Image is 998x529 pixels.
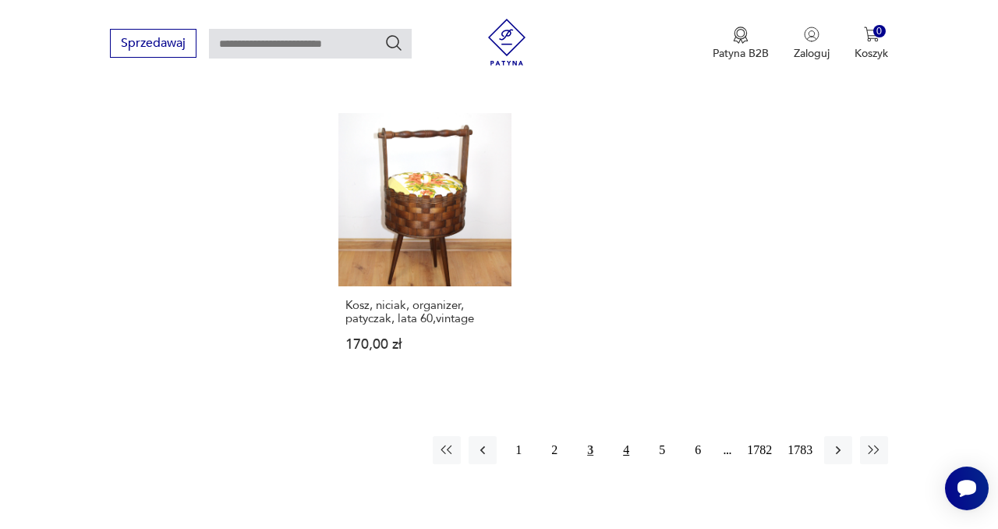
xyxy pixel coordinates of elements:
iframe: Smartsupp widget button [945,467,989,510]
button: 4 [612,436,640,464]
p: 170,00 zł [345,338,504,351]
img: Patyna - sklep z meblami i dekoracjami vintage [483,19,530,66]
p: Patyna B2B [713,46,769,61]
a: Kosz, niciak, organizer, patyczak, lata 60,vintageKosz, niciak, organizer, patyczak, lata 60,vint... [338,113,511,382]
button: 2 [540,436,568,464]
button: 1783 [784,436,816,464]
button: Sprzedawaj [110,29,196,58]
div: 0 [873,25,887,38]
a: Sprzedawaj [110,39,196,50]
h3: Kosz, niciak, organizer, patyczak, lata 60,vintage [345,299,504,325]
a: Ikona medaluPatyna B2B [713,27,769,61]
button: 1 [504,436,533,464]
img: Ikona medalu [733,27,748,44]
p: Zaloguj [794,46,830,61]
button: 3 [576,436,604,464]
button: Patyna B2B [713,27,769,61]
button: 0Koszyk [855,27,888,61]
p: Koszyk [855,46,888,61]
img: Ikonka użytkownika [804,27,819,42]
img: Ikona koszyka [864,27,879,42]
button: Zaloguj [794,27,830,61]
button: Szukaj [384,34,403,52]
button: 1782 [743,436,776,464]
button: 6 [684,436,712,464]
button: 5 [648,436,676,464]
